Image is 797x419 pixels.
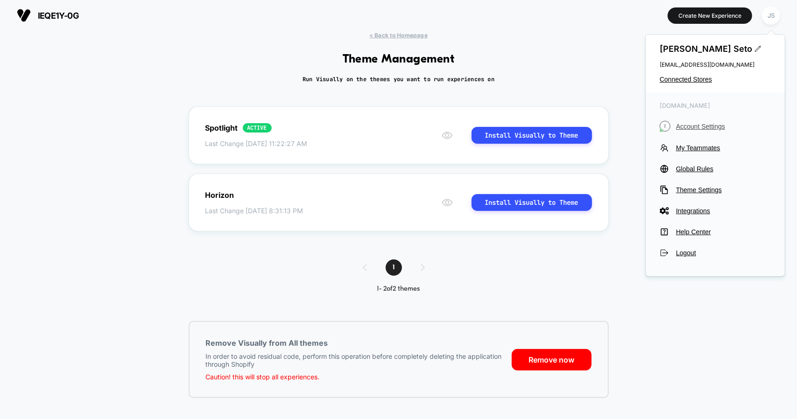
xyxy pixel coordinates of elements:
[243,123,272,133] div: ACTIVE
[660,121,670,132] i: I
[660,61,771,68] span: [EMAIL_ADDRESS][DOMAIN_NAME]
[676,249,771,257] span: Logout
[668,7,752,24] button: Create New Experience
[660,185,771,195] button: Theme Settings
[206,352,502,368] span: In order to avoid residual code, perform this operation before completely deleting the applicatio...
[660,227,771,237] button: Help Center
[17,8,31,22] img: Visually logo
[303,76,494,83] h2: Run Visually on the themes you want to run experiences on
[660,102,771,109] span: [DOMAIN_NAME]
[512,349,592,370] button: Remove now
[472,127,592,144] button: Install Visually to Theme
[38,11,79,21] span: ieqe1y-0g
[472,194,592,211] button: Install Visually to Theme
[660,206,771,216] button: Integrations
[676,228,771,236] span: Help Center
[206,373,320,381] div: Caution! this will stop all experiences.
[660,248,771,258] button: Logout
[205,140,308,147] span: Last Change [DATE] 11:22:27 AM
[206,338,328,348] span: Remove Visually from All themes
[676,186,771,194] span: Theme Settings
[762,7,780,25] div: JS
[676,207,771,215] span: Integrations
[660,164,771,174] button: Global Rules
[660,121,771,132] button: IAccount Settings
[14,8,82,23] button: ieqe1y-0g
[386,259,402,276] span: 1
[660,76,771,83] button: Connected Stores
[660,143,771,153] button: My Teammates
[353,285,444,293] div: 1 - 2 of 2 themes
[676,144,771,152] span: My Teammates
[676,123,771,130] span: Account Settings
[660,44,771,54] span: [PERSON_NAME] Seto
[759,6,783,25] button: JS
[369,32,428,39] span: < Back to Homepage
[205,207,303,215] span: Last Change [DATE] 8:31:13 PM
[676,165,771,173] span: Global Rules
[205,190,234,200] div: Horizon
[205,123,238,133] div: Spotlight
[343,53,455,66] h1: Theme Management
